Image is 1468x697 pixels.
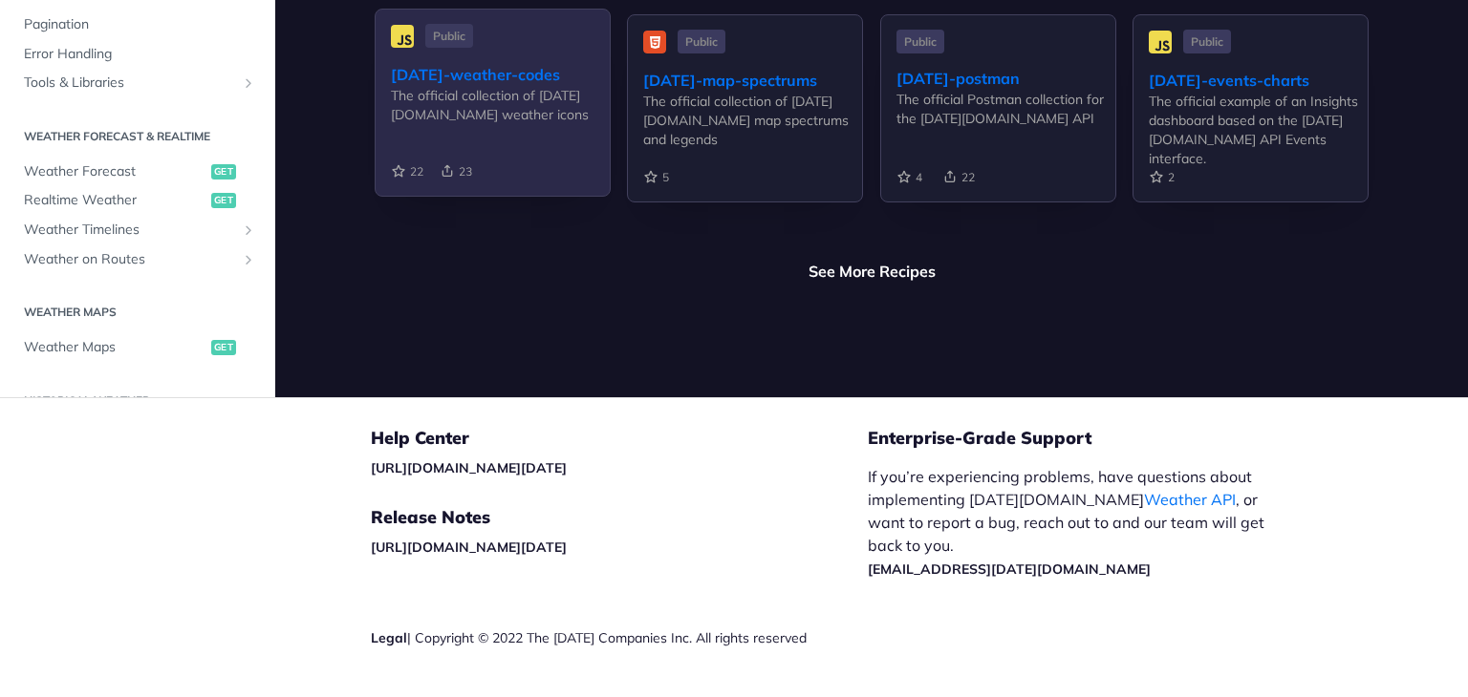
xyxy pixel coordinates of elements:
h2: Weather Maps [14,304,261,321]
span: Realtime Weather [24,191,206,210]
span: Weather Timelines [24,221,236,240]
a: Tools & LibrariesShow subpages for Tools & Libraries [14,69,261,97]
a: Weather TimelinesShow subpages for Weather Timelines [14,216,261,244]
div: The official example of an Insights dashboard based on the [DATE][DOMAIN_NAME] API Events interface. [1149,92,1368,168]
span: Public [425,24,473,48]
span: Tools & Libraries [24,74,236,93]
div: The official collection of [DATE][DOMAIN_NAME] map spectrums and legends [643,92,862,149]
div: The official Postman collection for the [DATE][DOMAIN_NAME] API [896,90,1115,128]
span: Public [678,30,725,53]
span: Weather Maps [24,338,206,357]
a: Weather API [1144,490,1236,509]
a: Pagination [14,11,261,39]
a: Public [DATE]-postman The official Postman collection for the [DATE][DOMAIN_NAME] API [880,14,1116,233]
a: See More Recipes [809,260,936,283]
div: [DATE]-postman [896,67,1115,90]
div: | Copyright © 2022 The [DATE] Companies Inc. All rights reserved [371,628,868,647]
a: Weather Mapsget [14,333,261,362]
a: Public [DATE]-map-spectrums The official collection of [DATE][DOMAIN_NAME] map spectrums and legends [627,14,863,233]
span: Pagination [24,15,256,34]
span: get [211,193,236,208]
span: Weather Forecast [24,162,206,181]
h5: Help Center [371,427,868,450]
p: If you’re experiencing problems, have questions about implementing [DATE][DOMAIN_NAME] , or want ... [868,465,1284,580]
span: get [211,340,236,355]
a: Legal [371,629,407,646]
a: Weather on RoutesShow subpages for Weather on Routes [14,244,261,273]
a: [URL][DOMAIN_NAME][DATE] [371,539,567,556]
span: Weather on Routes [24,249,236,268]
span: Error Handling [24,45,256,64]
h2: Historical Weather [14,391,261,409]
div: The official collection of [DATE][DOMAIN_NAME] weather icons [391,86,610,124]
div: [DATE]-weather-codes [391,63,610,86]
h5: Enterprise-Grade Support [868,427,1315,450]
span: Public [896,30,944,53]
button: Show subpages for Weather on Routes [241,251,256,266]
a: Weather Forecastget [14,158,261,186]
div: [DATE]-map-spectrums [643,69,862,92]
span: get [211,164,236,180]
div: [DATE]-events-charts [1149,69,1368,92]
a: Public [DATE]-weather-codes The official collection of [DATE][DOMAIN_NAME] weather icons [375,14,611,233]
a: [EMAIL_ADDRESS][DATE][DOMAIN_NAME] [868,560,1151,578]
span: Public [1183,30,1231,53]
a: Public [DATE]-events-charts The official example of an Insights dashboard based on the [DATE][DOM... [1133,14,1369,233]
a: Realtime Weatherget [14,186,261,215]
h5: Release Notes [371,506,868,529]
button: Show subpages for Weather Timelines [241,222,256,238]
button: Show subpages for Tools & Libraries [241,75,256,91]
a: Error Handling [14,40,261,69]
a: [URL][DOMAIN_NAME][DATE] [371,459,567,476]
h2: Weather Forecast & realtime [14,128,261,145]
